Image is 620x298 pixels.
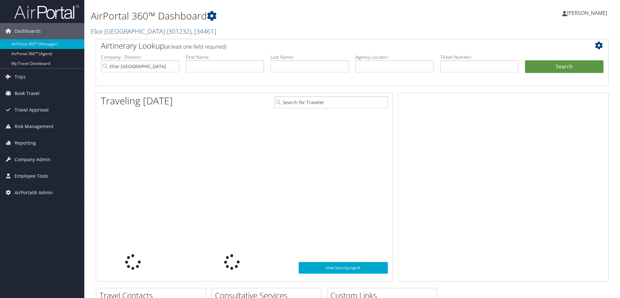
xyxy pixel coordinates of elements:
[101,54,179,60] label: Company - Division:
[15,85,40,101] span: Book Travel
[15,135,36,151] span: Reporting
[562,3,614,23] a: [PERSON_NAME]
[167,27,191,36] span: ( 301232 )
[15,151,51,168] span: Company Admin
[440,54,519,60] label: Ticket Number:
[15,102,49,118] span: Travel Approval
[274,96,388,108] input: Search for Traveler
[164,43,226,50] span: (at least one field required)
[91,27,216,36] a: Elior [GEOGRAPHIC_DATA]
[15,23,41,39] span: Dashboards
[567,9,607,17] span: [PERSON_NAME]
[91,9,439,23] h1: AirPortal 360™ Dashboard
[299,262,388,274] a: View SecurityLogic®
[15,185,53,201] span: AirPortal® Admin
[15,118,54,135] span: Risk Management
[191,27,216,36] span: , [ 34461 ]
[15,168,48,184] span: Employee Tools
[101,40,561,51] h2: Airtinerary Lookup
[14,4,79,19] img: airportal-logo.png
[15,69,26,85] span: Trips
[186,54,264,60] label: First Name:
[355,54,434,60] label: Agency Locator:
[270,54,349,60] label: Last Name:
[525,60,603,73] button: Search
[101,94,173,108] h1: Traveling [DATE]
